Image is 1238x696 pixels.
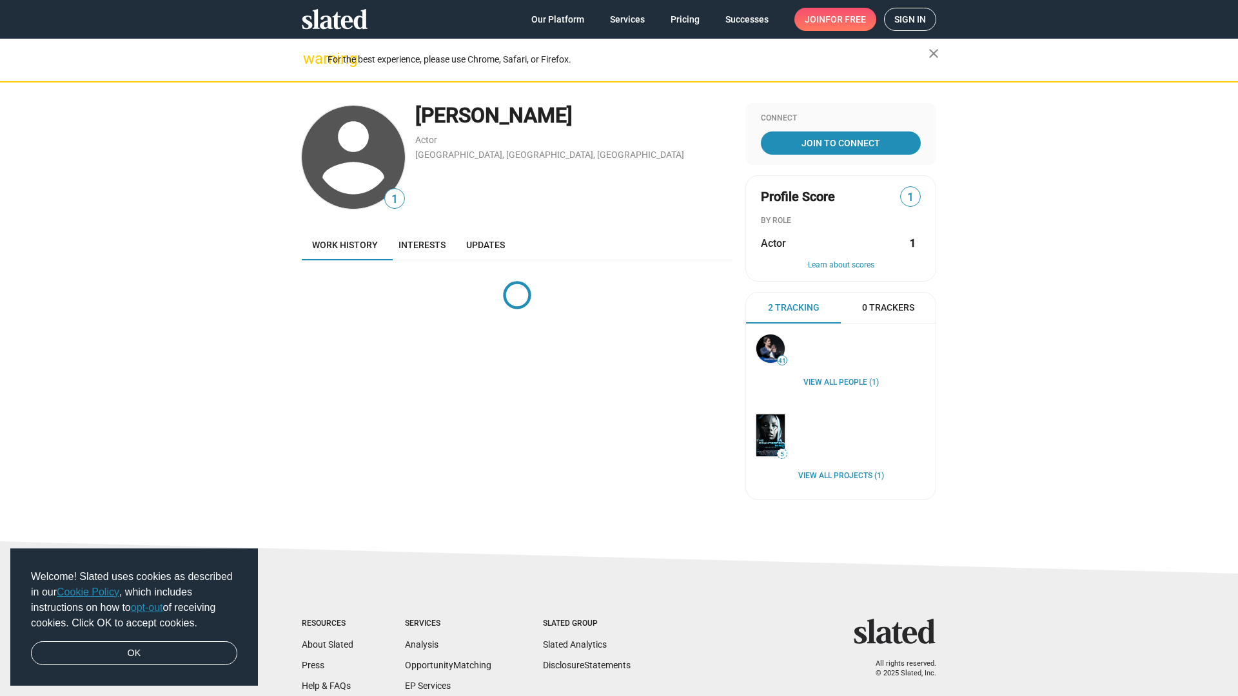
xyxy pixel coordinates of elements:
span: 41 [778,357,787,365]
a: Interests [388,229,456,260]
a: Help & FAQs [302,681,351,691]
a: opt-out [131,602,163,613]
span: 0 Trackers [862,302,914,314]
button: Learn about scores [761,260,921,271]
a: About Slated [302,639,353,650]
span: Join [805,8,866,31]
span: Actor [761,237,786,250]
span: Sign in [894,8,926,30]
div: Connect [761,113,921,124]
mat-icon: warning [303,51,319,66]
a: Joinfor free [794,8,876,31]
mat-icon: close [926,46,941,61]
a: The Counterfeit Mind [754,412,787,459]
a: Sign in [884,8,936,31]
a: Cookie Policy [57,586,119,597]
span: 2 Tracking [768,302,820,314]
a: View all Projects (1) [798,471,884,481]
a: Work history [302,229,388,260]
img: The Counterfeit Mind [756,414,785,456]
span: Work history [312,240,378,250]
a: [GEOGRAPHIC_DATA], [GEOGRAPHIC_DATA], [GEOGRAPHIC_DATA] [415,150,684,160]
div: Slated Group [543,619,631,629]
div: [PERSON_NAME] [415,102,732,130]
span: Updates [466,240,505,250]
a: Our Platform [521,8,594,31]
span: Our Platform [531,8,584,31]
div: cookieconsent [10,548,258,686]
a: Services [600,8,655,31]
a: View all People (1) [803,378,879,388]
p: All rights reserved. © 2025 Slated, Inc. [862,659,936,678]
span: 1 [901,189,920,206]
strong: 1 [910,237,916,250]
a: EP Services [405,681,451,691]
span: Profile Score [761,188,835,206]
a: DisclosureStatements [543,660,631,670]
span: Services [610,8,645,31]
span: Pricing [671,8,700,31]
a: Updates [456,229,515,260]
div: For the best experience, please use Chrome, Safari, or Firefox. [328,51,928,68]
a: Successes [715,8,779,31]
img: Stephan Paternot [756,334,785,363]
div: Services [405,619,491,629]
a: OpportunityMatching [405,660,491,670]
a: Press [302,660,324,670]
a: Actor [415,135,437,145]
a: Join To Connect [761,131,921,155]
span: Join To Connect [763,131,918,155]
div: BY ROLE [761,216,921,226]
span: Welcome! Slated uses cookies as described in our , which includes instructions on how to of recei... [31,569,237,631]
span: for free [825,8,866,31]
span: Successes [725,8,769,31]
span: Interests [398,240,446,250]
a: Analysis [405,639,438,650]
div: Resources [302,619,353,629]
span: 1 [385,191,404,208]
a: Slated Analytics [543,639,607,650]
span: 5 [778,450,787,458]
a: dismiss cookie message [31,641,237,666]
a: Pricing [660,8,710,31]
